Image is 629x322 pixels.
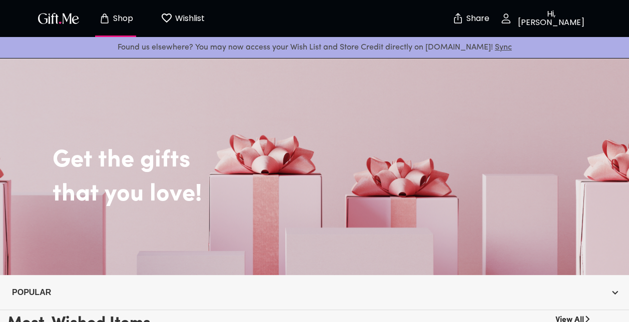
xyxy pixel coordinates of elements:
[464,14,489,23] p: Share
[111,14,133,23] p: Shop
[494,2,594,34] button: Hi, [PERSON_NAME]
[155,2,210,34] button: Wishlist page
[495,43,512,51] a: Sync
[452,12,464,24] img: secure
[453,1,488,36] button: Share
[36,11,81,25] img: GiftMe Logo
[512,10,588,27] p: Hi, [PERSON_NAME]
[8,283,621,301] button: Popular
[12,286,617,298] span: Popular
[53,116,621,175] h2: Get the gifts
[35,12,82,24] button: GiftMe Logo
[8,41,621,54] p: Found us elsewhere? You may now access your Wish List and Store Credit directly on [DOMAIN_NAME]!
[88,2,143,34] button: Store page
[53,180,621,209] h2: that you love!
[173,12,205,25] p: Wishlist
